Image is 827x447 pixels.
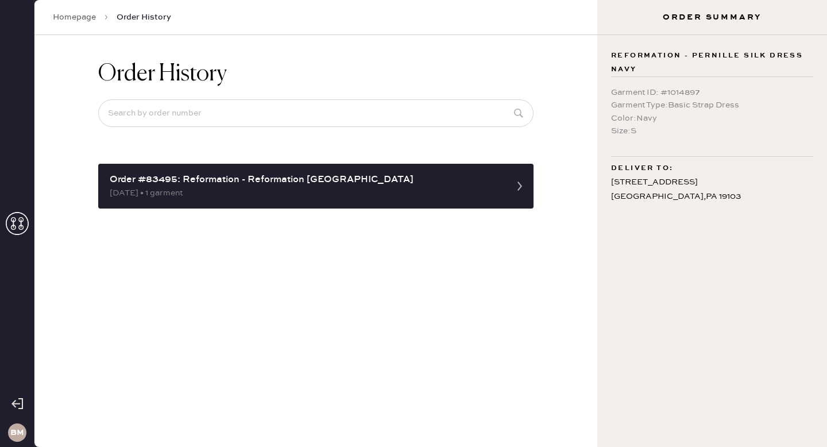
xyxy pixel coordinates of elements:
[117,11,171,23] span: Order History
[10,429,24,437] h3: BM
[611,161,673,175] span: Deliver to:
[611,49,813,76] span: Reformation - Pernille Silk Dress Navy
[611,112,813,125] div: Color : Navy
[110,187,501,199] div: [DATE] • 1 garment
[635,292,824,445] iframe: Front Chat
[611,125,813,137] div: Size : S
[597,11,827,23] h3: Order Summary
[611,175,813,204] div: [STREET_ADDRESS] [GEOGRAPHIC_DATA] , PA 19103
[611,99,813,111] div: Garment Type : Basic Strap Dress
[98,99,534,127] input: Search by order number
[98,60,227,88] h1: Order History
[53,11,96,23] a: Homepage
[611,86,813,99] div: Garment ID : # 1014897
[110,173,501,187] div: Order #83495: Reformation - Reformation [GEOGRAPHIC_DATA]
